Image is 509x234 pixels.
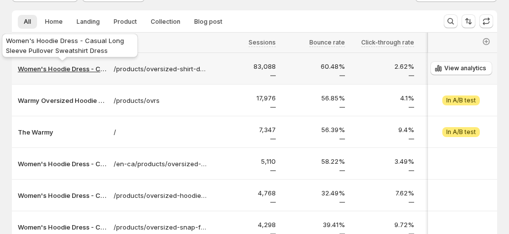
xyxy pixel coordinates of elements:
button: Women's Hoodie Dress - Casual Long Sleeve Pullover Sweatshirt Dress [18,64,108,74]
a: /products/ovrs [114,95,207,105]
span: All [24,18,31,26]
p: 5,110 [212,156,276,166]
button: Women's Hoodie Dress - Casual Long Sleeve Pullover Sweatshirt Dress [18,222,108,232]
button: View analytics [430,61,492,75]
button: The Warmy [18,127,108,137]
p: 7.62% [351,188,414,198]
button: Women's Hoodie Dress - Casual Long Sleeve Pullover Sweatshirt Dress [18,190,108,200]
span: Landing [77,18,100,26]
p: 2.62% [351,61,414,71]
span: Bounce rate [309,39,345,47]
p: 58.22% [282,156,345,166]
p: 4.1% [351,93,414,103]
p: 3.2% [420,93,483,103]
span: Home [45,18,63,26]
span: In A/B test [446,128,476,136]
p: 2.5% [420,156,483,166]
span: Blog post [194,18,222,26]
button: Women's Hoodie Dress - Casual Long Sleeve Pullover Sweatshirt Dress [18,159,108,169]
p: 60.48% [282,61,345,71]
p: 17,976 [212,93,276,103]
a: /products/oversized-snap-fit-hoodie [114,222,207,232]
p: 56.85% [282,93,345,103]
span: Sessions [249,39,276,47]
span: Product [114,18,137,26]
p: 4.63% [420,220,483,230]
a: /products/oversized-hoodie-dress [114,190,207,200]
p: 56.39% [282,125,345,135]
p: 32.49% [282,188,345,198]
p: 4.18% [420,125,483,135]
a: /en-ca/products/oversized-shirt-dress [114,159,207,169]
p: 4,298 [212,220,276,230]
p: 3.04% [420,61,483,71]
a: /products/oversized-shirt-dress [114,64,207,74]
p: 6.02% [420,188,483,198]
p: 9.4% [351,125,414,135]
p: 39.41% [282,220,345,230]
button: Warmy Oversized Hoodie Dress – Ultra-Soft Fleece Sweatshirt Dress for Women (Plus Size S-3XL), Co... [18,95,108,105]
span: Click-through rate [361,39,414,47]
span: In A/B test [446,96,476,104]
span: Collection [151,18,180,26]
a: / [114,127,207,137]
p: 7,347 [212,125,276,135]
button: Search and filter results [444,14,458,28]
p: 9.72% [351,220,414,230]
p: 4,768 [212,188,276,198]
p: 3.49% [351,156,414,166]
button: Sort the results [462,14,475,28]
span: View analytics [444,64,486,72]
p: 83,088 [212,61,276,71]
